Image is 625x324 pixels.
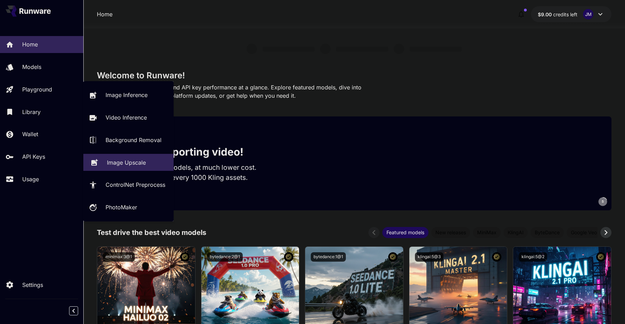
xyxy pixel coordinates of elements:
p: Save up to $500 for every 1000 Kling assets. [108,173,270,183]
span: $9.00 [538,11,553,17]
a: Image Upscale [83,154,174,171]
button: Certified Model – Vetted for best performance and includes a commercial license. [388,252,398,262]
button: minimax:3@1 [103,252,135,262]
button: Certified Model – Vetted for best performance and includes a commercial license. [284,252,293,262]
span: ByteDance [531,229,564,236]
span: 5 [602,199,604,204]
p: Home [97,10,112,18]
p: Models [22,63,41,71]
a: Video Inference [83,109,174,126]
span: New releases [431,229,470,236]
p: ControlNet Preprocess [106,181,165,189]
a: ControlNet Preprocess [83,176,174,193]
a: PhotoMaker [83,199,174,216]
p: Settings [22,281,43,289]
button: bytedance:2@1 [207,252,243,262]
a: Image Inference [83,87,174,104]
h3: Welcome to Runware! [97,71,611,80]
span: credits left [553,11,577,17]
p: Now supporting video! [127,144,243,160]
span: KlingAI [503,229,528,236]
button: bytedance:1@1 [311,252,346,262]
button: $9.00173 [531,6,611,22]
button: Certified Model – Vetted for best performance and includes a commercial license. [492,252,501,262]
div: Collapse sidebar [74,305,83,317]
button: Certified Model – Vetted for best performance and includes a commercial license. [180,252,190,262]
div: $9.00173 [538,11,577,18]
p: Run the best video models, at much lower cost. [108,163,270,173]
button: klingai:5@3 [415,252,443,262]
p: Wallet [22,130,38,138]
nav: breadcrumb [97,10,112,18]
button: Collapse sidebar [69,306,78,315]
p: Usage [22,175,39,183]
button: Certified Model – Vetted for best performance and includes a commercial license. [596,252,606,262]
p: Image Inference [106,91,148,99]
span: Check out your usage stats and API key performance at a glance. Explore featured models, dive int... [97,84,361,99]
p: Image Upscale [107,158,146,167]
p: API Keys [22,152,45,161]
p: Background Removal [106,136,161,144]
span: Google Veo [567,229,601,236]
span: MiniMax [473,229,501,236]
a: Background Removal [83,132,174,149]
p: Video Inference [106,113,147,122]
p: Home [22,40,38,49]
div: JM [583,9,593,19]
p: Library [22,108,41,116]
p: PhotoMaker [106,203,137,211]
p: Playground [22,85,52,94]
span: Featured models [382,229,428,236]
p: Test drive the best video models [97,227,206,238]
button: klingai:5@2 [519,252,547,262]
